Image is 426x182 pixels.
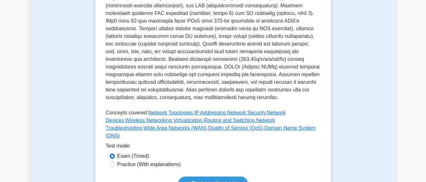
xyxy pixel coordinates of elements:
[143,125,206,131] a: Wide Area Networks (WAN)
[106,109,321,142] p: Concepts covered: , , , , , , , , , ,
[125,118,172,123] a: Wireless Networking
[117,161,181,168] label: Practice (With explanations)
[208,125,263,131] a: Quality of Service (QoS)
[204,118,255,123] a: Routing and Switching
[148,110,193,115] a: Network Topologies
[106,142,321,152] div: Test mode:
[173,118,202,123] a: Virtualization
[117,152,149,160] label: Exam (Timed)
[227,110,266,115] a: Network Security
[194,110,226,115] a: IP Addressing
